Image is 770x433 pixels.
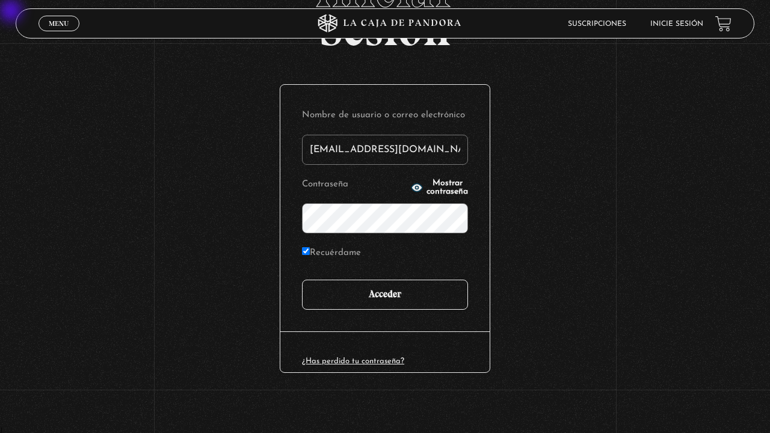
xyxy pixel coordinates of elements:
a: Suscripciones [568,20,626,28]
a: ¿Has perdido tu contraseña? [302,357,404,365]
span: Menu [49,20,69,27]
label: Contraseña [302,176,407,194]
label: Nombre de usuario o correo electrónico [302,106,468,125]
button: Mostrar contraseña [411,179,468,196]
input: Recuérdame [302,247,310,255]
span: Mostrar contraseña [427,179,468,196]
label: Recuérdame [302,244,361,263]
span: Cerrar [45,30,73,38]
a: View your shopping cart [715,16,731,32]
input: Acceder [302,280,468,310]
a: Inicie sesión [650,20,703,28]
